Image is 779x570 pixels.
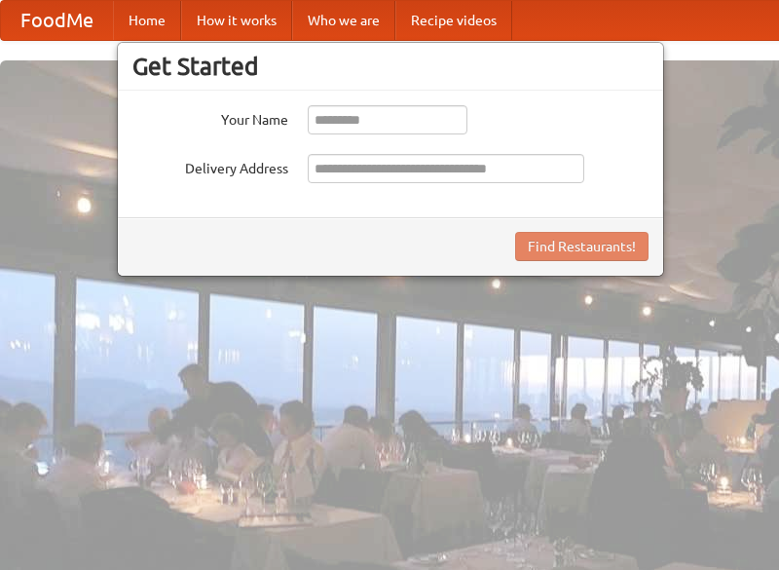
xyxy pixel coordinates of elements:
label: Delivery Address [132,154,288,178]
a: Who we are [292,1,395,40]
a: Recipe videos [395,1,512,40]
button: Find Restaurants! [515,232,649,261]
a: FoodMe [1,1,113,40]
a: Home [113,1,181,40]
h3: Get Started [132,52,649,81]
label: Your Name [132,105,288,130]
a: How it works [181,1,292,40]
